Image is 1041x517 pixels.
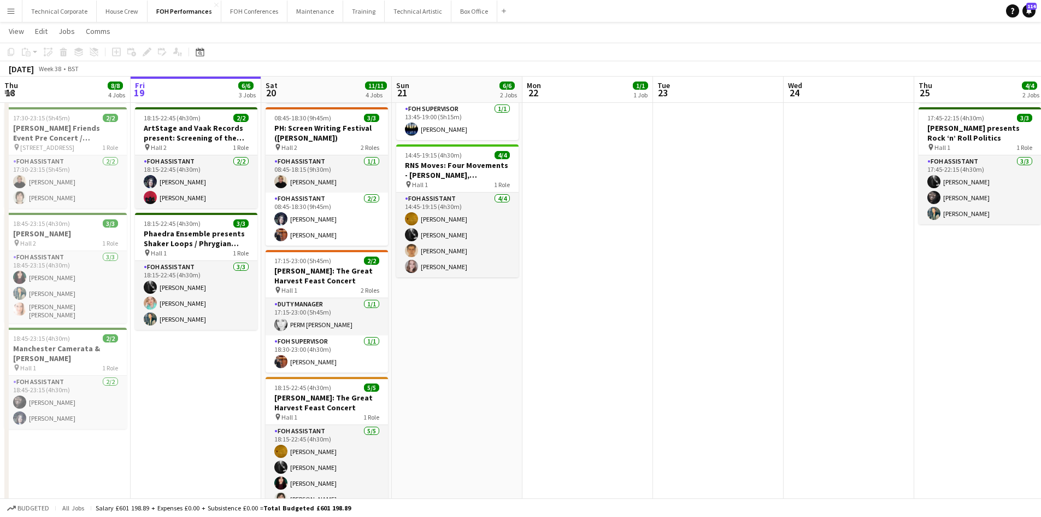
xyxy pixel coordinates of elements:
[396,80,409,90] span: Sun
[36,65,63,73] span: Week 38
[102,364,118,372] span: 1 Role
[266,193,388,246] app-card-role: FOH Assistant2/208:45-18:30 (9h45m)[PERSON_NAME][PERSON_NAME]
[1026,3,1037,10] span: 114
[4,107,127,208] app-job-card: 17:30-23:15 (5h45m)2/2[PERSON_NAME] Friends Event Pre Concert / Manchester Camerata & [PERSON_NAM...
[102,239,118,247] span: 1 Role
[233,143,249,152] span: 1 Role
[133,86,145,99] span: 19
[221,1,287,22] button: FOH Conferences
[927,114,984,122] span: 17:45-22:15 (4h30m)
[58,26,75,36] span: Jobs
[239,91,256,99] div: 3 Jobs
[266,123,388,143] h3: PH: Screen Writing Festival ([PERSON_NAME])
[9,26,24,36] span: View
[103,114,118,122] span: 2/2
[20,239,36,247] span: Hall 2
[4,229,127,239] h3: [PERSON_NAME]
[281,413,297,421] span: Hall 1
[287,1,343,22] button: Maintenance
[1022,4,1036,18] a: 114
[919,107,1041,224] app-job-card: 17:45-22:15 (4h30m)3/3[PERSON_NAME] presents Rock ‘n’ Roll Politics Hall 11 RoleFOH Assistant3/31...
[266,393,388,413] h3: [PERSON_NAME]: The Great Harvest Feast Concert
[274,384,331,392] span: 18:15-22:45 (4h30m)
[527,80,541,90] span: Mon
[135,123,257,143] h3: ArtStage and Vaak Records present: Screening of the silent masterpiece Grass (1925)
[500,91,517,99] div: 2 Jobs
[934,143,950,152] span: Hall 1
[4,251,127,323] app-card-role: FOH Assistant3/318:45-23:15 (4h30m)[PERSON_NAME][PERSON_NAME][PERSON_NAME] [PERSON_NAME]
[81,24,115,38] a: Comms
[233,249,249,257] span: 1 Role
[135,80,145,90] span: Fri
[499,82,515,90] span: 6/6
[17,504,49,512] span: Budgeted
[266,266,388,286] h3: [PERSON_NAME]: The Great Harvest Feast Concert
[919,155,1041,224] app-card-role: FOH Assistant3/317:45-22:15 (4h30m)[PERSON_NAME][PERSON_NAME][PERSON_NAME]
[363,413,379,421] span: 1 Role
[135,155,257,208] app-card-role: FOH Assistant2/218:15-22:45 (4h30m)[PERSON_NAME][PERSON_NAME]
[919,80,932,90] span: Thu
[364,114,379,122] span: 3/3
[135,107,257,208] div: 18:15-22:45 (4h30m)2/2ArtStage and Vaak Records present: Screening of the silent masterpiece Gras...
[343,1,385,22] button: Training
[919,123,1041,143] h3: [PERSON_NAME] presents Rock ‘n’ Roll Politics
[31,24,52,38] a: Edit
[4,80,18,90] span: Thu
[451,1,497,22] button: Box Office
[361,286,379,294] span: 2 Roles
[4,123,127,143] h3: [PERSON_NAME] Friends Event Pre Concert / Manchester Camerata & [PERSON_NAME]
[412,181,428,189] span: Hall 1
[1017,114,1032,122] span: 3/3
[86,26,110,36] span: Comms
[786,86,802,99] span: 24
[4,24,28,38] a: View
[144,114,201,122] span: 18:15-22:45 (4h30m)
[35,26,48,36] span: Edit
[102,143,118,152] span: 1 Role
[148,1,221,22] button: FOH Performances
[4,344,127,363] h3: Manchester Camerata & [PERSON_NAME]
[68,65,79,73] div: BST
[4,213,127,323] app-job-card: 18:45-23:15 (4h30m)3/3[PERSON_NAME] Hall 21 RoleFOH Assistant3/318:45-23:15 (4h30m)[PERSON_NAME][...
[97,1,148,22] button: House Crew
[96,504,351,512] div: Salary £601 198.89 + Expenses £0.00 + Subsistence £0.00 =
[135,261,257,330] app-card-role: FOH Assistant3/318:15-22:45 (4h30m)[PERSON_NAME][PERSON_NAME][PERSON_NAME]
[495,151,510,159] span: 4/4
[135,213,257,330] app-job-card: 18:15-22:45 (4h30m)3/3Phaedra Ensemble presents Shaker Loops / Phrygian Gates Hall 11 RoleFOH Ass...
[364,384,379,392] span: 5/5
[13,334,70,342] span: 18:45-23:15 (4h30m)
[281,143,297,152] span: Hall 2
[13,219,70,228] span: 18:45-23:15 (4h30m)
[238,82,254,90] span: 6/6
[405,151,462,159] span: 14:45-19:15 (4h30m)
[396,103,519,140] app-card-role: FOH Supervisor1/113:45-19:00 (5h15m)[PERSON_NAME]
[494,181,510,189] span: 1 Role
[3,86,18,99] span: 18
[4,328,127,429] app-job-card: 18:45-23:15 (4h30m)2/2Manchester Camerata & [PERSON_NAME] Hall 11 RoleFOH Assistant2/218:45-23:15...
[20,143,74,152] span: [STREET_ADDRESS]
[365,82,387,90] span: 11/11
[917,86,932,99] span: 25
[54,24,79,38] a: Jobs
[264,86,278,99] span: 20
[281,286,297,294] span: Hall 1
[633,91,648,99] div: 1 Job
[4,376,127,429] app-card-role: FOH Assistant2/218:45-23:15 (4h30m)[PERSON_NAME][PERSON_NAME]
[1022,82,1037,90] span: 4/4
[151,143,167,152] span: Hall 2
[266,80,278,90] span: Sat
[266,155,388,193] app-card-role: FOH Assistant1/108:45-18:15 (9h30m)[PERSON_NAME]
[366,91,386,99] div: 4 Jobs
[108,91,125,99] div: 4 Jobs
[266,107,388,246] app-job-card: 08:45-18:30 (9h45m)3/3PH: Screen Writing Festival ([PERSON_NAME]) Hall 22 RolesFOH Assistant1/108...
[1022,91,1039,99] div: 2 Jobs
[396,144,519,277] app-job-card: 14:45-19:15 (4h30m)4/4RNS Moves: Four Movements - [PERSON_NAME], [PERSON_NAME], [PERSON_NAME] & [...
[233,219,249,228] span: 3/3
[1016,143,1032,152] span: 1 Role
